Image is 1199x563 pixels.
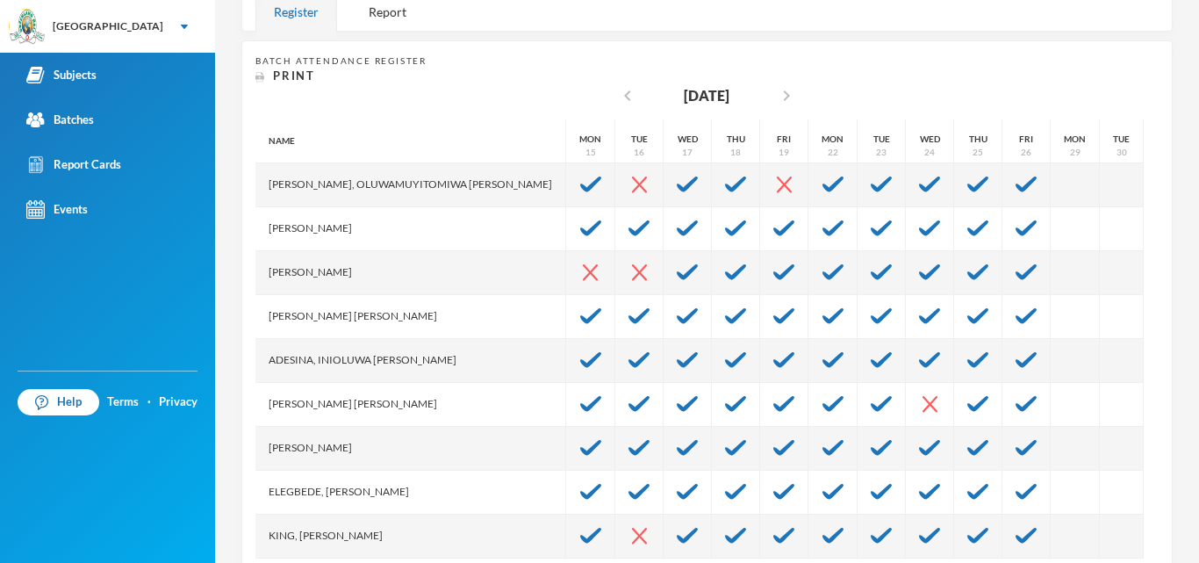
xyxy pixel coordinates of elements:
div: [PERSON_NAME] [PERSON_NAME] [255,383,566,427]
span: Batch Attendance Register [255,55,427,66]
div: [DATE] [684,85,729,106]
div: Elegbede, [PERSON_NAME] [255,471,566,515]
div: King, [PERSON_NAME] [255,515,566,559]
div: Mon [579,133,601,146]
div: [PERSON_NAME] [255,251,566,295]
div: 15 [585,146,596,159]
div: Mon [822,133,844,146]
div: 26 [1021,146,1031,159]
a: Privacy [159,393,197,411]
div: 18 [730,146,741,159]
div: [GEOGRAPHIC_DATA] [53,18,163,34]
i: chevron_right [776,85,797,106]
a: Terms [107,393,139,411]
div: 17 [682,146,693,159]
span: Print [273,69,315,83]
div: Tue [631,133,648,146]
i: chevron_left [617,85,638,106]
div: Thu [969,133,987,146]
div: Subjects [26,66,97,84]
div: [PERSON_NAME] [255,207,566,251]
div: Tue [1113,133,1130,146]
div: Events [26,200,88,219]
div: 24 [924,146,935,159]
div: Name [255,119,566,163]
div: 23 [876,146,887,159]
div: [PERSON_NAME] [PERSON_NAME] [255,295,566,339]
a: Help [18,389,99,415]
div: 25 [973,146,983,159]
div: Report Cards [26,155,121,174]
div: Fri [1019,133,1033,146]
div: 30 [1116,146,1127,159]
div: · [147,393,151,411]
div: Wed [678,133,698,146]
div: Adesina, Inioluwa [PERSON_NAME] [255,339,566,383]
div: Thu [727,133,745,146]
div: [PERSON_NAME], Oluwamuyitomiwa [PERSON_NAME] [255,163,566,207]
div: 19 [779,146,789,159]
div: Tue [873,133,890,146]
div: 22 [828,146,838,159]
div: Mon [1064,133,1086,146]
div: Fri [777,133,791,146]
img: logo [10,10,45,45]
div: Batches [26,111,94,129]
div: [PERSON_NAME] [255,427,566,471]
div: Wed [920,133,940,146]
div: 29 [1070,146,1081,159]
div: 16 [634,146,644,159]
